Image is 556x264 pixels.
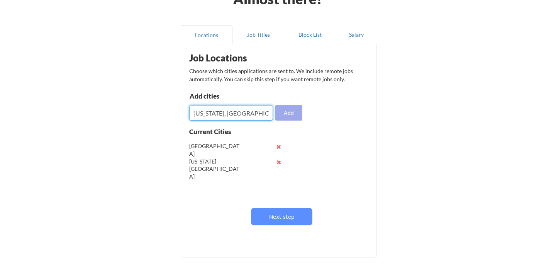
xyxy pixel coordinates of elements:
[275,105,302,121] button: Add
[189,142,240,157] div: [GEOGRAPHIC_DATA]
[181,26,232,44] button: Locations
[336,26,376,44] button: Salary
[189,128,248,135] div: Current Cities
[251,208,312,225] button: Next step
[232,26,284,44] button: Job Titles
[189,53,286,63] div: Job Locations
[190,93,270,99] div: Add cities
[189,158,240,181] div: [US_STATE][GEOGRAPHIC_DATA]
[189,105,273,121] input: Type here...
[284,26,336,44] button: Block List
[189,67,367,83] div: Choose which cities applications are sent to. We include remote jobs automatically. You can skip ...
